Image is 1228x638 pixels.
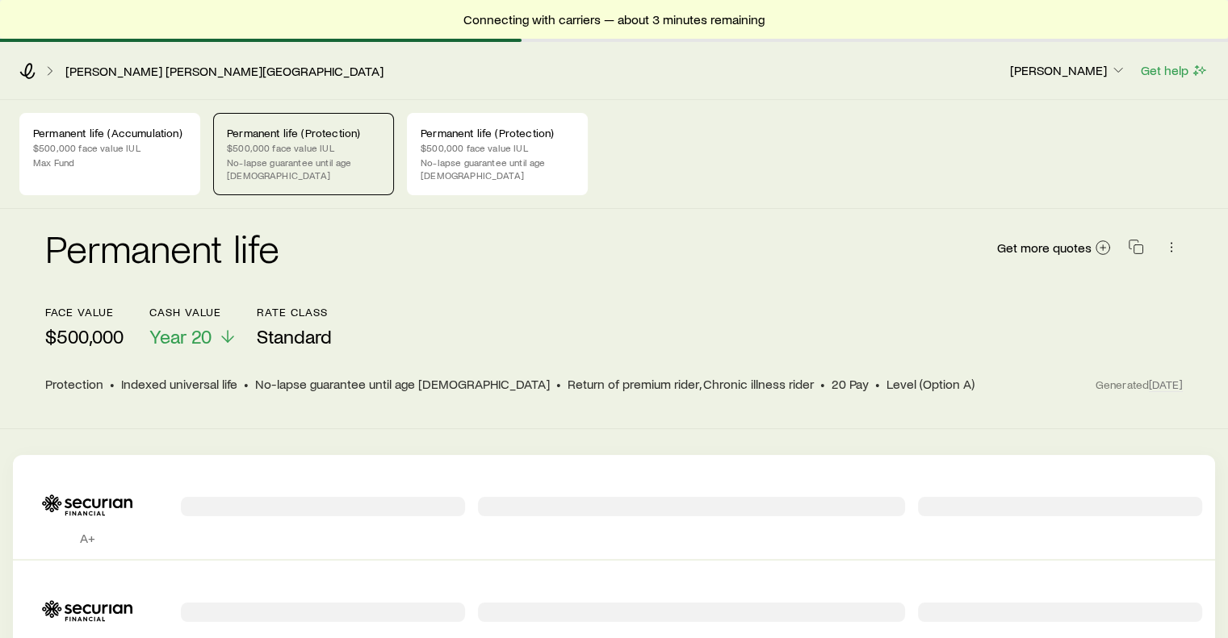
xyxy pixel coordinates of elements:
[33,127,187,140] p: Permanent life (Accumulation)
[421,141,574,154] p: $500,000 face value IUL
[421,156,574,181] p: No-lapse guarantee until age [DEMOGRAPHIC_DATA]
[1009,61,1127,81] button: [PERSON_NAME]
[568,376,814,392] span: Return of premium rider, Chronic illness rider
[33,141,187,154] p: $500,000 face value IUL
[227,141,380,154] p: $500,000 face value IUL
[45,306,124,319] p: face value
[227,156,380,181] p: No-lapse guarantee until age [DEMOGRAPHIC_DATA]
[832,376,869,392] span: 20 Pay
[1010,62,1126,78] p: [PERSON_NAME]
[996,239,1112,257] a: Get more quotes
[255,376,550,392] span: No-lapse guarantee until age [DEMOGRAPHIC_DATA]
[45,228,279,267] h2: Permanent life
[421,127,574,140] p: Permanent life (Protection)
[997,241,1092,254] span: Get more quotes
[1096,377,1183,392] span: Generated
[227,127,380,140] p: Permanent life (Protection)
[1149,377,1183,392] span: [DATE]
[556,376,561,392] span: •
[463,11,765,27] span: Connecting with carriers — about 3 minutes remaining
[19,113,200,195] a: Permanent life (Accumulation)$500,000 face value IULMax Fund
[1140,61,1209,80] button: Get help
[149,325,212,348] span: Year 20
[875,376,880,392] span: •
[121,376,237,392] span: Indexed universal life
[407,113,588,195] a: Permanent life (Protection)$500,000 face value IULNo-lapse guarantee until age [DEMOGRAPHIC_DATA]
[26,530,149,546] p: A+
[213,113,394,195] a: Permanent life (Protection)$500,000 face value IULNo-lapse guarantee until age [DEMOGRAPHIC_DATA]
[149,306,237,348] button: Cash ValueYear 20
[257,306,332,319] p: Rate Class
[45,376,103,392] span: Protection
[886,376,974,392] span: Level (Option A)
[257,325,332,348] span: Standard
[110,376,115,392] span: •
[33,156,187,169] p: Max Fund
[244,376,249,392] span: •
[820,376,825,392] span: •
[65,64,384,79] a: [PERSON_NAME] [PERSON_NAME][GEOGRAPHIC_DATA]
[45,325,124,348] p: $500,000
[149,306,237,319] p: Cash Value
[257,306,332,348] button: Rate ClassStandard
